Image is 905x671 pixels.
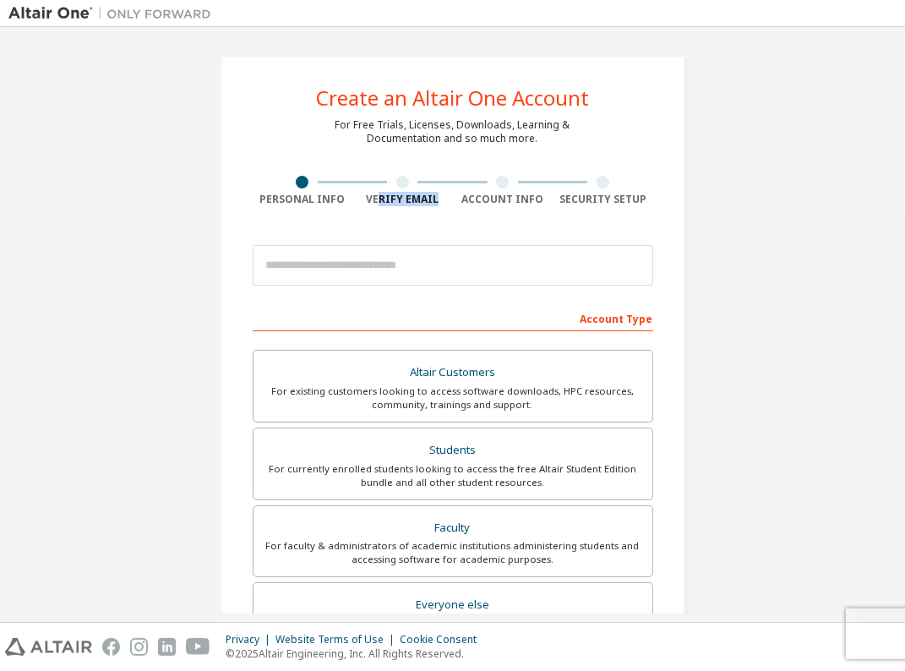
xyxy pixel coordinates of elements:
div: Students [264,439,642,462]
div: For currently enrolled students looking to access the free Altair Student Edition bundle and all ... [264,462,642,489]
div: For Free Trials, Licenses, Downloads, Learning & Documentation and so much more. [335,118,570,145]
p: © 2025 Altair Engineering, Inc. All Rights Reserved. [226,646,487,661]
div: Security Setup [553,193,653,206]
div: Everyone else [264,593,642,617]
div: Create an Altair One Account [316,88,589,108]
div: Website Terms of Use [275,633,400,646]
div: For faculty & administrators of academic institutions administering students and accessing softwa... [264,539,642,566]
img: linkedin.svg [158,638,176,656]
img: youtube.svg [186,638,210,656]
div: Personal Info [253,193,353,206]
img: Altair One [8,5,220,22]
div: Privacy [226,633,275,646]
div: Cookie Consent [400,633,487,646]
div: Account Info [453,193,553,206]
div: Faculty [264,516,642,540]
img: instagram.svg [130,638,148,656]
img: altair_logo.svg [5,638,92,656]
img: facebook.svg [102,638,120,656]
div: Verify Email [352,193,453,206]
div: Account Type [253,304,653,331]
div: Altair Customers [264,361,642,385]
div: For existing customers looking to access software downloads, HPC resources, community, trainings ... [264,385,642,412]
